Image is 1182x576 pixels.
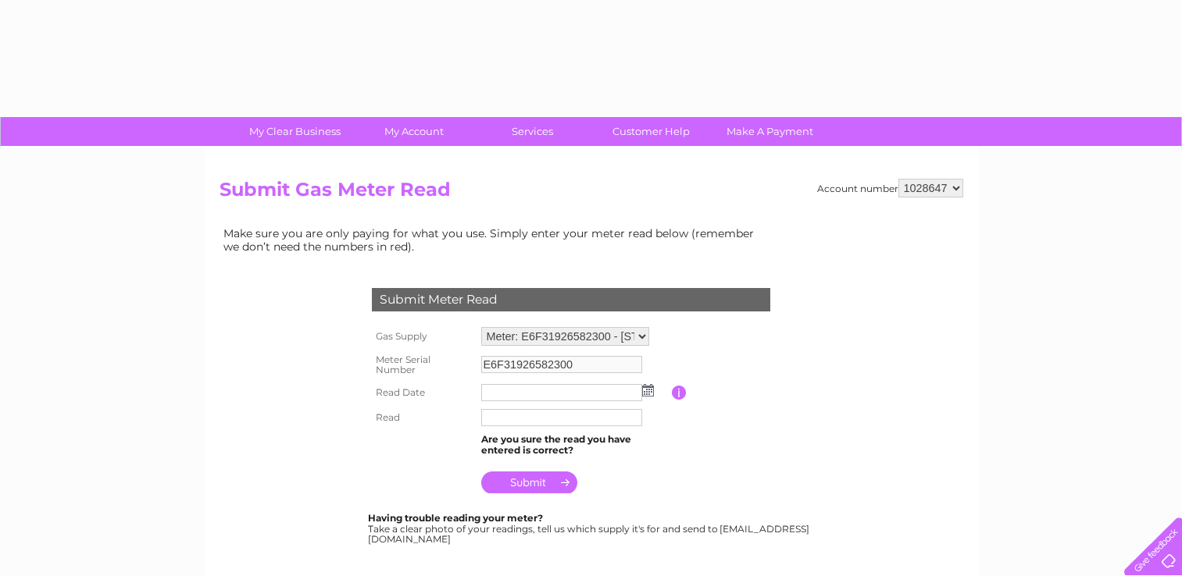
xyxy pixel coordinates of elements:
[642,384,654,396] img: ...
[372,288,770,311] div: Submit Meter Read
[368,350,477,381] th: Meter Serial Number
[220,179,963,208] h2: Submit Gas Meter Read
[477,430,672,460] td: Are you sure the read you have entered is correct?
[705,117,834,146] a: Make A Payment
[230,117,359,146] a: My Clear Business
[481,471,577,493] input: Submit
[220,223,766,256] td: Make sure you are only paying for what you use. Simply enter your meter read below (remember we d...
[368,512,543,524] b: Having trouble reading your meter?
[368,513,812,545] div: Take a clear photo of your readings, tell us which supply it's for and send to [EMAIL_ADDRESS][DO...
[349,117,478,146] a: My Account
[817,179,963,197] div: Account number
[368,323,477,350] th: Gas Supply
[368,405,477,430] th: Read
[468,117,597,146] a: Services
[672,386,687,400] input: Information
[368,380,477,405] th: Read Date
[587,117,716,146] a: Customer Help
